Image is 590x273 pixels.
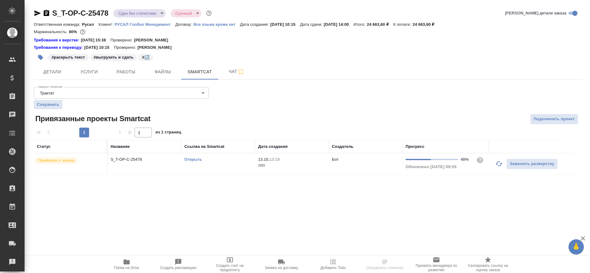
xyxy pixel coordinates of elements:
[332,144,353,150] div: Создатель
[240,22,270,27] p: Дата создания:
[142,54,149,60] p: #🔄️
[185,68,214,76] span: Smartcat
[43,10,50,17] button: Скопировать ссылку
[134,37,173,43] p: [PERSON_NAME]
[94,54,134,60] p: #выгрузить и сдать
[184,157,202,162] a: Открыть
[34,114,151,124] span: Привязанные проекты Smartcat
[34,44,84,51] a: Требования к переводу:
[155,129,181,137] span: из 1 страниц
[193,21,240,27] a: Все языки кроме кит
[148,68,178,76] span: Файлы
[116,11,158,16] button: Сдан без статистики
[37,68,67,76] span: Детали
[324,22,354,27] p: [DATE] 14:00
[393,22,413,27] p: К оплате:
[47,54,89,60] span: раскрыть текст
[510,160,554,167] span: Заменить разверстку
[38,90,56,96] button: Трактат
[237,68,245,75] svg: Подписаться
[300,22,324,27] p: Дата сдачи:
[37,144,51,150] div: Статус
[111,144,130,150] div: Название
[69,29,78,34] p: 80%
[258,144,288,150] div: Дата создания
[568,239,584,255] button: 🙏
[115,21,175,27] a: РУСАЛ Глобал Менеджмент
[34,37,81,43] a: Требования к верстке:
[113,9,166,17] div: Сдан без статистики
[34,10,41,17] button: Скопировать ссылку для ЯМессенджера
[174,11,194,16] button: Срочный
[81,37,111,43] p: [DATE] 15:38
[34,22,82,27] p: Ответственная команда:
[171,9,201,17] div: Сдан без статистики
[533,116,575,123] span: Подключить проект
[492,156,506,171] button: Обновить прогресс
[406,164,457,169] span: Обновлено [DATE] 09:55
[571,240,581,253] span: 🙏
[461,156,471,163] div: 48%
[270,22,300,27] p: [DATE] 10:15
[79,28,87,36] button: 4031.36 RUB;
[138,54,153,60] span: 🔄️
[89,54,138,60] span: выгрузить и сдать
[258,157,269,162] p: 13.10,
[137,44,176,51] p: [PERSON_NAME]
[530,114,578,125] button: Подключить проект
[111,68,141,76] span: Работы
[111,37,134,43] p: Проверено:
[34,100,62,109] button: Сохранить
[184,144,224,150] div: Ссылка на Smartcat
[84,44,114,51] p: [DATE] 10:15
[37,102,59,108] span: Сохранить
[175,22,194,27] p: Договор:
[258,163,326,169] p: 2025
[332,157,339,162] p: Бот
[413,22,439,27] p: 24 663,60 ₽
[205,9,213,17] button: Доп статусы указывают на важность/срочность заказа
[269,157,280,162] p: 13:19
[34,51,47,64] button: Добавить тэг
[82,22,99,27] p: Русал
[406,144,424,150] div: Прогресс
[353,22,367,27] p: Итого:
[34,87,209,99] div: Трактат
[506,159,558,169] button: Заменить разверстку
[74,68,104,76] span: Услуги
[34,29,69,34] p: Маржинальность:
[52,9,108,17] a: S_T-OP-C-25478
[34,44,84,51] div: Нажми, чтобы открыть папку с инструкцией
[38,157,75,163] p: Привязан к заказу
[52,54,85,60] p: #раскрыть текст
[114,44,138,51] p: Проверено:
[505,10,566,16] span: [PERSON_NAME] детали заказа
[367,22,393,27] p: 24 663,60 ₽
[99,22,115,27] p: Клиент:
[34,37,81,43] div: Нажми, чтобы открыть папку с инструкцией
[222,68,251,75] span: Чат
[111,156,178,163] p: S_T-OP-C-25478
